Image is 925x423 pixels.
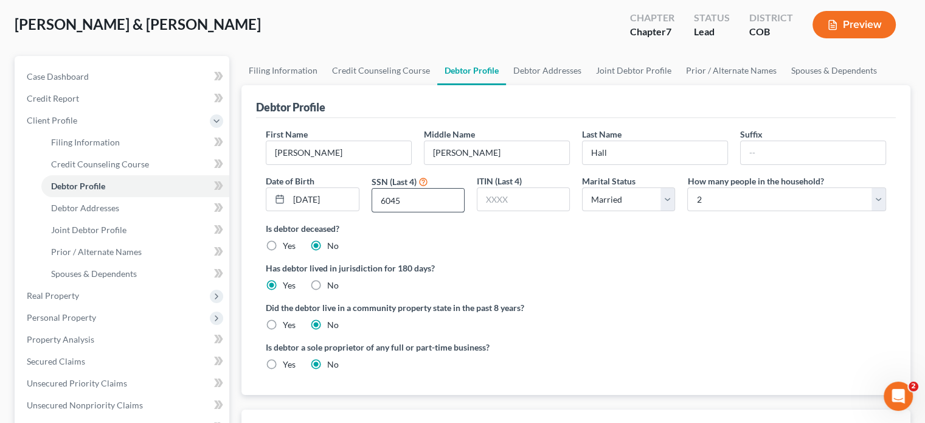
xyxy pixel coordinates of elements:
[741,141,885,164] input: --
[41,241,229,263] a: Prior / Alternate Names
[41,175,229,197] a: Debtor Profile
[283,358,296,371] label: Yes
[327,240,339,252] label: No
[424,128,475,141] label: Middle Name
[51,159,149,169] span: Credit Counseling Course
[27,312,96,323] span: Personal Property
[327,319,339,331] label: No
[784,56,884,85] a: Spouses & Dependents
[15,15,261,33] span: [PERSON_NAME] & [PERSON_NAME]
[909,382,918,391] span: 2
[41,153,229,175] a: Credit Counseling Course
[51,181,105,191] span: Debtor Profile
[740,128,763,141] label: Suffix
[51,246,142,257] span: Prior / Alternate Names
[694,25,730,39] div: Lead
[582,175,636,187] label: Marital Status
[372,175,417,188] label: SSN (Last 4)
[589,56,679,85] a: Joint Debtor Profile
[266,262,886,274] label: Has debtor lived in jurisdiction for 180 days?
[27,334,94,344] span: Property Analysis
[27,400,143,410] span: Unsecured Nonpriority Claims
[327,358,339,371] label: No
[17,329,229,351] a: Property Analysis
[283,240,296,252] label: Yes
[694,11,730,25] div: Status
[266,128,308,141] label: First Name
[27,356,85,366] span: Secured Claims
[477,188,569,211] input: XXXX
[17,351,229,372] a: Secured Claims
[51,268,137,279] span: Spouses & Dependents
[266,222,886,235] label: Is debtor deceased?
[17,88,229,110] a: Credit Report
[283,319,296,331] label: Yes
[325,56,437,85] a: Credit Counseling Course
[424,141,569,164] input: M.I
[812,11,896,38] button: Preview
[41,219,229,241] a: Joint Debtor Profile
[17,66,229,88] a: Case Dashboard
[749,25,793,39] div: COB
[327,279,339,292] label: No
[687,175,823,187] label: How many people in the household?
[679,56,784,85] a: Prior / Alternate Names
[27,378,127,388] span: Unsecured Priority Claims
[506,56,589,85] a: Debtor Addresses
[266,175,314,187] label: Date of Birth
[266,301,886,314] label: Did the debtor live in a community property state in the past 8 years?
[51,137,120,147] span: Filing Information
[266,141,411,164] input: --
[27,115,77,125] span: Client Profile
[477,175,522,187] label: ITIN (Last 4)
[582,128,622,141] label: Last Name
[41,197,229,219] a: Debtor Addresses
[583,141,727,164] input: --
[51,225,126,235] span: Joint Debtor Profile
[41,263,229,285] a: Spouses & Dependents
[630,11,674,25] div: Chapter
[256,100,325,114] div: Debtor Profile
[749,11,793,25] div: District
[437,56,506,85] a: Debtor Profile
[884,382,913,411] iframe: Intercom live chat
[630,25,674,39] div: Chapter
[41,131,229,153] a: Filing Information
[17,394,229,416] a: Unsecured Nonpriority Claims
[51,203,119,213] span: Debtor Addresses
[27,93,79,103] span: Credit Report
[283,279,296,292] label: Yes
[666,26,671,37] span: 7
[289,188,358,211] input: MM/DD/YYYY
[241,56,325,85] a: Filing Information
[266,341,570,354] label: Is debtor a sole proprietor of any full or part-time business?
[372,189,464,212] input: XXXX
[27,71,89,82] span: Case Dashboard
[27,290,79,301] span: Real Property
[17,372,229,394] a: Unsecured Priority Claims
